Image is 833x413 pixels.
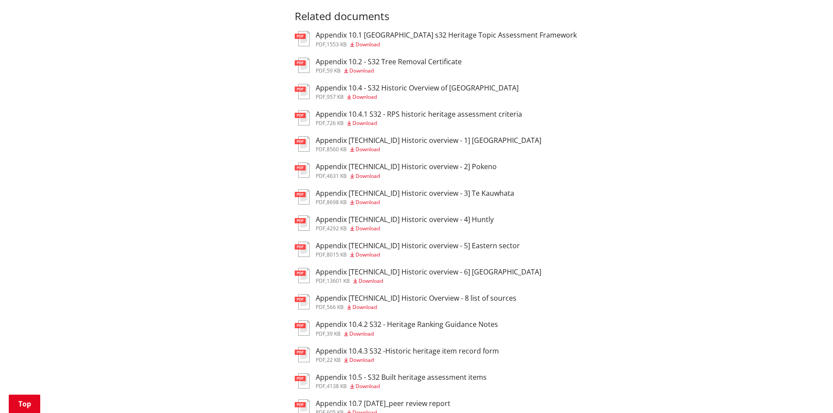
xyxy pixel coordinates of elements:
span: pdf [316,251,325,258]
img: document-pdf.svg [295,84,310,99]
img: document-pdf.svg [295,163,310,178]
span: 8560 KB [327,146,347,153]
span: 957 KB [327,93,344,101]
h3: Appendix 10.4 - S32 Historic Overview of [GEOGRAPHIC_DATA] [316,84,519,92]
span: Download [356,41,380,48]
img: document-pdf.svg [295,58,310,73]
a: Appendix [TECHNICAL_ID] Historic overview - 3] Te Kauwhata pdf,8698 KB Download [295,189,514,205]
span: pdf [316,67,325,74]
div: , [316,252,520,257]
span: Download [359,277,383,285]
a: Appendix 10.4.3 S32 -Historic heritage item record form pdf,22 KB Download [295,347,499,363]
div: , [316,331,498,337]
span: Download [356,172,380,180]
img: document-pdf.svg [295,242,310,257]
div: , [316,147,541,152]
a: Appendix 10.4.2 S32 - Heritage Ranking Guidance Notes pdf,39 KB Download [295,320,498,336]
h3: Appendix 10.5 - S32 Built heritage assessment items [316,373,487,382]
div: , [316,357,499,363]
h3: Appendix [TECHNICAL_ID] Historic overview - 2] Pokeno [316,163,497,171]
div: , [316,305,516,310]
img: document-pdf.svg [295,189,310,205]
span: Download [352,119,377,127]
span: 13601 KB [327,277,350,285]
img: document-pdf.svg [295,215,310,231]
img: document-pdf.svg [295,31,310,46]
span: 22 KB [327,356,341,364]
a: Top [9,395,40,413]
h3: Appendix 10.7 [DATE]_peer review report [316,399,450,408]
span: Download [349,67,374,74]
a: Appendix [TECHNICAL_ID] Historic Overview - 8 list of sources pdf,566 KB Download [295,294,516,310]
span: 39 KB [327,330,341,337]
a: Appendix 10.1 [GEOGRAPHIC_DATA] s32 Heritage Topic Assessment Framework pdf,1553 KB Download [295,31,577,47]
img: document-pdf.svg [295,268,310,283]
span: Download [352,93,377,101]
h3: Appendix [TECHNICAL_ID] Historic overview - 3] Te Kauwhata [316,189,514,198]
a: Appendix [TECHNICAL_ID] Historic overview - 1] [GEOGRAPHIC_DATA] pdf,8560 KB Download [295,136,541,152]
img: document-pdf.svg [295,110,310,125]
span: pdf [316,277,325,285]
a: Appendix 10.4.1 S32 - RPS historic heritage assessment criteria pdf,726 KB Download [295,110,522,126]
span: Download [349,356,374,364]
span: Download [356,225,380,232]
span: pdf [316,303,325,311]
span: 59 KB [327,67,341,74]
span: pdf [316,119,325,127]
span: pdf [316,146,325,153]
div: , [316,42,577,47]
span: 4631 KB [327,172,347,180]
h3: Appendix 10.2 - S32 Tree Removal Certificate [316,58,462,66]
img: document-pdf.svg [295,373,310,389]
div: , [316,226,494,231]
img: document-pdf.svg [295,136,310,152]
span: 4292 KB [327,225,347,232]
span: Download [356,251,380,258]
h3: Appendix [TECHNICAL_ID] Historic overview - 6] [GEOGRAPHIC_DATA] [316,268,541,276]
span: Download [356,198,380,206]
a: Appendix 10.5 - S32 Built heritage assessment items pdf,4138 KB Download [295,373,487,389]
span: Download [349,330,374,337]
h3: Appendix 10.4.1 S32 - RPS historic heritage assessment criteria [316,110,522,118]
div: , [316,200,514,205]
a: Appendix [TECHNICAL_ID] Historic overview - 2] Pokeno pdf,4631 KB Download [295,163,497,178]
span: Download [356,382,380,390]
span: pdf [316,356,325,364]
div: , [316,68,462,73]
h3: Appendix 10.1 [GEOGRAPHIC_DATA] s32 Heritage Topic Assessment Framework [316,31,577,39]
div: , [316,174,497,179]
span: 8015 KB [327,251,347,258]
iframe: Messenger Launcher [793,376,824,408]
span: 8698 KB [327,198,347,206]
h3: Appendix [TECHNICAL_ID] Historic Overview - 8 list of sources [316,294,516,302]
span: 1553 KB [327,41,347,48]
div: , [316,121,522,126]
span: pdf [316,330,325,337]
h3: Appendix [TECHNICAL_ID] Historic overview - 1] [GEOGRAPHIC_DATA] [316,136,541,145]
img: document-pdf.svg [295,294,310,309]
a: Appendix [TECHNICAL_ID] Historic overview - 5] Eastern sector pdf,8015 KB Download [295,242,520,257]
span: 566 KB [327,303,344,311]
img: document-pdf.svg [295,320,310,336]
a: Appendix 10.2 - S32 Tree Removal Certificate pdf,59 KB Download [295,58,462,73]
span: pdf [316,382,325,390]
span: 726 KB [327,119,344,127]
h3: Related documents [295,10,667,23]
a: Appendix [TECHNICAL_ID] Historic overview - 6] [GEOGRAPHIC_DATA] pdf,13601 KB Download [295,268,541,284]
h3: Appendix [TECHNICAL_ID] Historic overview - 4] Huntly [316,215,494,224]
span: pdf [316,198,325,206]
span: pdf [316,93,325,101]
div: , [316,278,541,284]
div: , [316,384,487,389]
span: pdf [316,172,325,180]
a: Appendix 10.4 - S32 Historic Overview of [GEOGRAPHIC_DATA] pdf,957 KB Download [295,84,519,100]
h3: Appendix [TECHNICAL_ID] Historic overview - 5] Eastern sector [316,242,520,250]
span: Download [352,303,377,311]
img: document-pdf.svg [295,347,310,362]
span: pdf [316,41,325,48]
span: pdf [316,225,325,232]
h3: Appendix 10.4.2 S32 - Heritage Ranking Guidance Notes [316,320,498,329]
div: , [316,94,519,100]
span: Download [356,146,380,153]
h3: Appendix 10.4.3 S32 -Historic heritage item record form [316,347,499,355]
